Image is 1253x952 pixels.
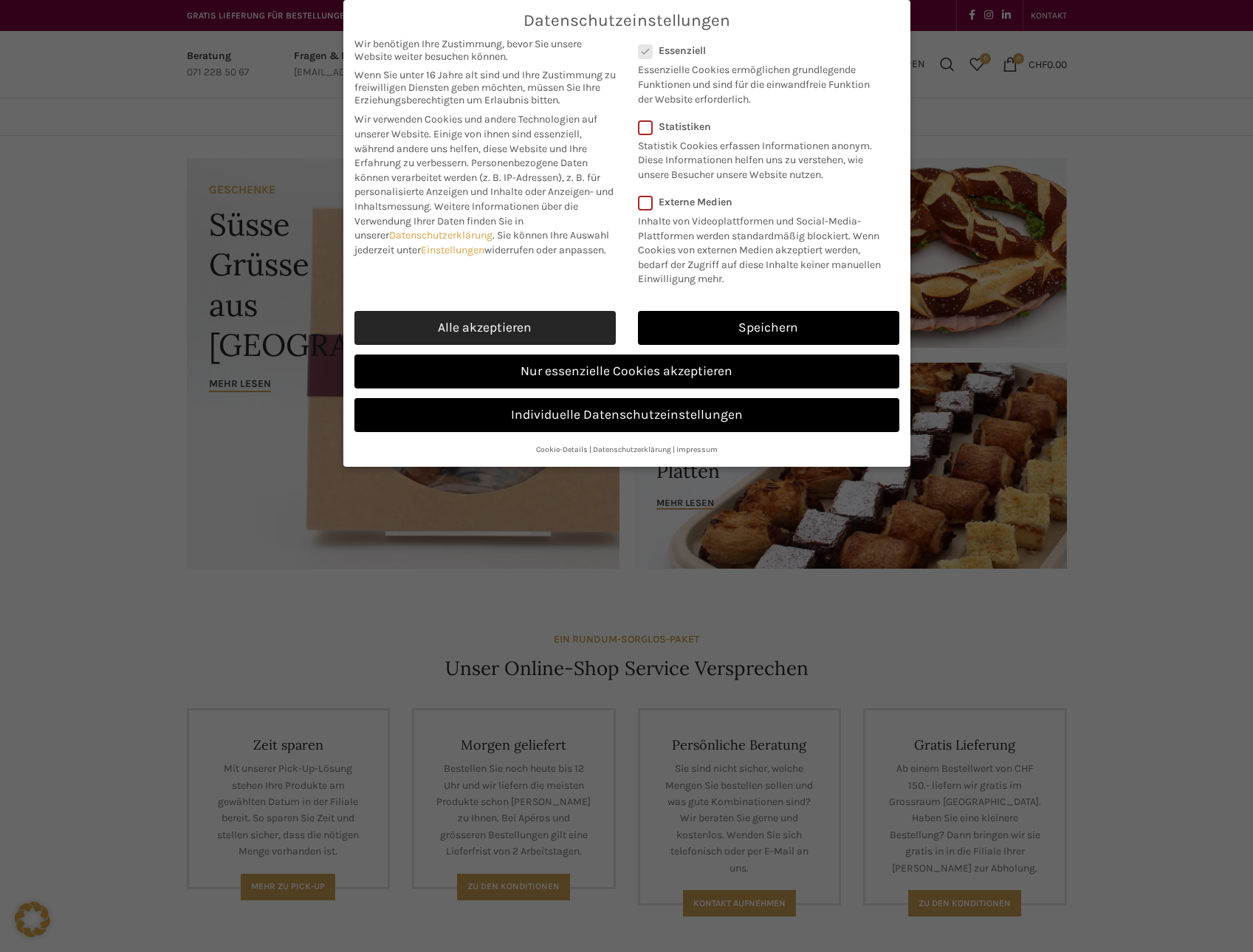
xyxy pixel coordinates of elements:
[638,133,880,182] p: Statistik Cookies erfassen Informationen anonym. Diese Informationen helfen uns zu verstehen, wie...
[354,113,597,169] span: Wir verwenden Cookies und andere Technologien auf unserer Website. Einige von ihnen sind essenzie...
[536,445,588,454] a: Cookie-Details
[354,229,609,256] span: Sie können Ihre Auswahl jederzeit unter widerrufen oder anpassen.
[354,398,899,432] a: Individuelle Datenschutzeinstellungen
[354,355,899,388] a: Nur essenzielle Cookies akzeptieren
[638,44,880,57] label: Essenziell
[523,11,730,30] span: Datenschutzeinstellungen
[354,69,616,106] span: Wenn Sie unter 16 Jahre alt sind und Ihre Zustimmung zu freiwilligen Diensten geben möchten, müss...
[638,57,880,106] p: Essenzielle Cookies ermöglichen grundlegende Funktionen und sind für die einwandfreie Funktion de...
[389,229,492,242] a: Datenschutzerklärung
[638,196,890,208] label: Externe Medien
[354,38,616,63] span: Wir benötigen Ihre Zustimmung, bevor Sie unsere Website weiter besuchen können.
[676,445,718,454] a: Impressum
[638,311,899,345] a: Speichern
[638,208,890,287] p: Inhalte von Videoplattformen und Social-Media-Plattformen werden standardmäßig blockiert. Wenn Co...
[354,311,616,345] a: Alle akzeptieren
[354,200,578,242] span: Weitere Informationen über die Verwendung Ihrer Daten finden Sie in unserer .
[354,157,614,213] span: Personenbezogene Daten können verarbeitet werden (z. B. IP-Adressen), z. B. für personalisierte A...
[421,244,484,256] a: Einstellungen
[638,120,880,133] label: Statistiken
[593,445,671,454] a: Datenschutzerklärung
